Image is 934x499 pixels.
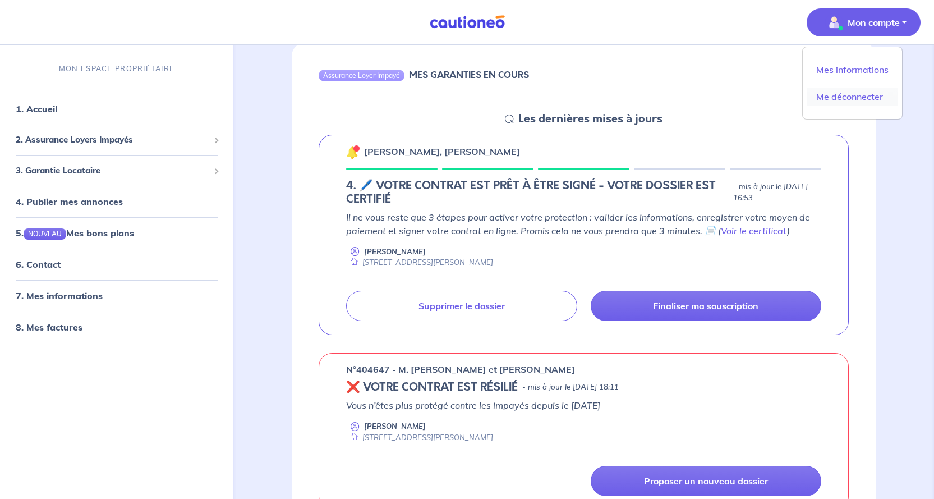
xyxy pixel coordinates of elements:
[807,88,898,106] a: Me déconnecter
[644,475,768,487] p: Proposer un nouveau dossier
[591,466,821,496] a: Proposer un nouveau dossier
[4,190,229,213] div: 4. Publier mes annonces
[346,210,821,237] p: Il ne vous reste que 3 étapes pour activer votre protection : valider les informations, enregistr...
[346,291,577,321] a: Supprimer le dossier
[16,259,61,270] a: 6. Contact
[346,257,493,268] div: [STREET_ADDRESS][PERSON_NAME]
[346,381,821,394] div: state: REVOKED, Context: ,MAYBE-CERTIFICATE,,LESSOR-DOCUMENTS,IS-ODEALIM
[721,225,787,236] a: Voir le certificat
[16,196,123,207] a: 4. Publier mes annonces
[4,316,229,338] div: 8. Mes factures
[518,112,662,126] h5: Les dernières mises à jours
[346,179,821,206] div: state: CONTRACT-INFO-IN-PROGRESS, Context: NEW,CHOOSE-CERTIFICATE,COLOCATION,LESSOR-DOCUMENTS
[364,421,426,432] p: [PERSON_NAME]
[653,300,758,312] p: Finaliser ma souscription
[16,164,209,177] span: 3. Garantie Locataire
[346,399,821,412] p: Vous n’êtes plus protégé contre les impayés depuis le [DATE]
[364,145,520,158] p: [PERSON_NAME], [PERSON_NAME]
[522,382,619,393] p: - mis à jour le [DATE] 18:11
[802,47,903,120] div: illu_account_valid_menu.svgMon compte
[409,70,529,80] h6: MES GARANTIES EN COURS
[4,285,229,307] div: 7. Mes informations
[4,129,229,151] div: 2. Assurance Loyers Impayés
[319,70,404,81] div: Assurance Loyer Impayé
[418,300,505,312] p: Supprimer le dossier
[4,253,229,276] div: 6. Contact
[16,322,82,333] a: 8. Mes factures
[825,13,843,31] img: illu_account_valid_menu.svg
[4,160,229,182] div: 3. Garantie Locataire
[346,432,493,443] div: [STREET_ADDRESS][PERSON_NAME]
[16,103,57,115] a: 1. Accueil
[733,181,822,204] p: - mis à jour le [DATE] 16:53
[346,145,360,159] img: 🔔
[4,98,229,120] div: 1. Accueil
[16,227,134,239] a: 5.NOUVEAUMes bons plans
[425,15,509,29] img: Cautioneo
[591,291,821,321] a: Finaliser ma souscription
[807,8,921,36] button: illu_account_valid_menu.svgMon compte
[16,290,103,301] a: 7. Mes informations
[16,134,209,147] span: 2. Assurance Loyers Impayés
[807,61,898,79] a: Mes informations
[364,246,426,257] p: [PERSON_NAME]
[4,222,229,244] div: 5.NOUVEAUMes bons plans
[848,16,900,29] p: Mon compte
[346,179,728,206] h5: 4. 🖊️ VOTRE CONTRAT EST PRÊT À ÊTRE SIGNÉ - VOTRE DOSSIER EST CERTIFIÉ
[59,63,174,74] p: MON ESPACE PROPRIÉTAIRE
[346,381,518,394] h5: ❌ VOTRE CONTRAT EST RÉSILIÉ
[346,363,575,376] p: n°404647 - M. [PERSON_NAME] et [PERSON_NAME]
